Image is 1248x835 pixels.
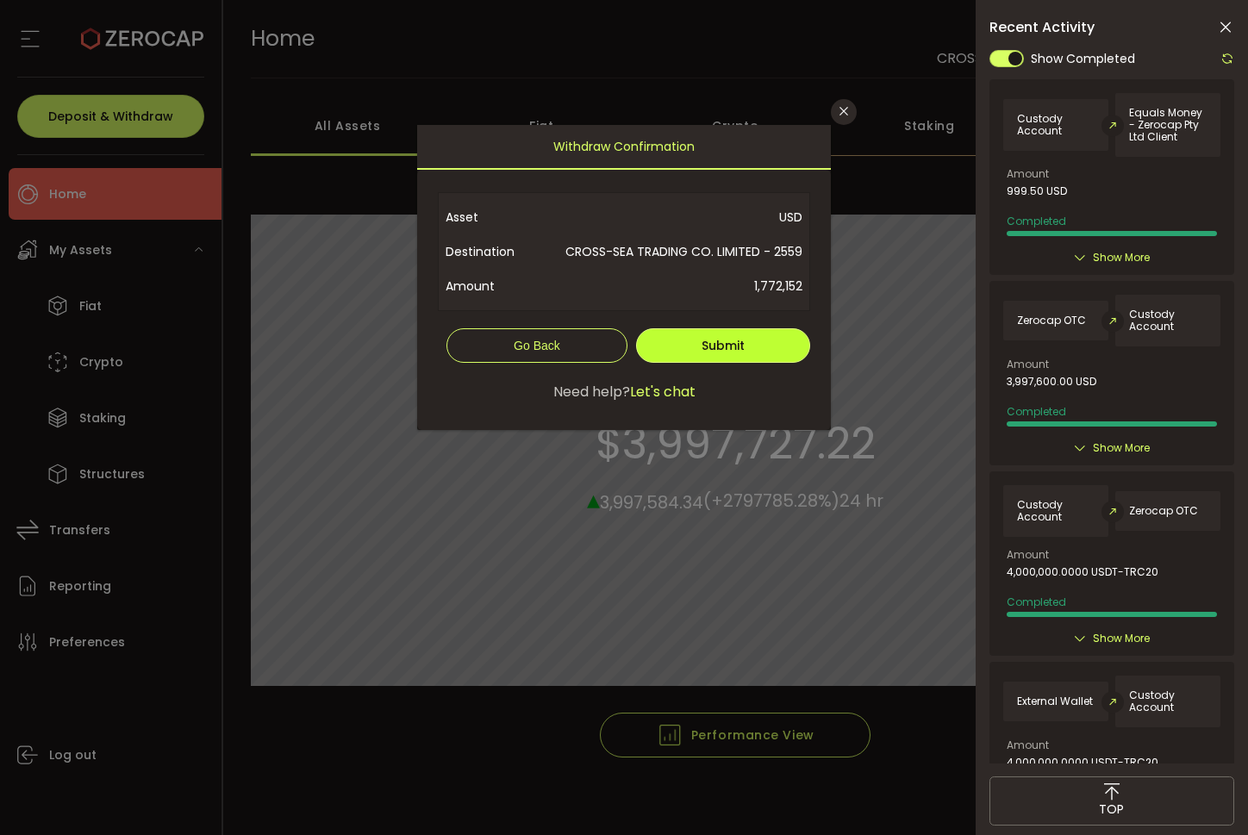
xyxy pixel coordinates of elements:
span: Completed [1007,404,1066,419]
span: Asset [446,200,555,234]
span: 1,772,152 [555,269,802,303]
span: 999.50 USD [1007,185,1067,197]
span: Recent Activity [989,21,1095,34]
span: External Wallet [1017,695,1093,707]
span: Need help? [553,382,630,402]
span: Show More [1093,249,1150,266]
span: Go Back [514,339,560,352]
span: Show More [1093,630,1150,647]
span: Withdraw Confirmation [553,125,695,168]
span: 4,000,000.0000 USDT-TRC20 [1007,757,1158,769]
span: Completed [1007,214,1066,228]
span: Custody Account [1017,113,1095,137]
div: dialog [417,125,831,429]
span: 3,997,600.00 USD [1007,376,1096,388]
span: Show Completed [1031,50,1135,68]
span: Amount [446,269,555,303]
span: CROSS-SEA TRADING CO. LIMITED - 2559 [555,234,802,269]
span: Amount [1007,359,1049,370]
button: Submit [636,328,810,363]
span: Zerocap OTC [1129,505,1198,517]
span: Custody Account [1129,308,1207,333]
span: Amount [1007,550,1049,560]
span: Destination [446,234,555,269]
span: Completed [1007,595,1066,609]
span: 4,000,000.0000 USDT-TRC20 [1007,566,1158,578]
button: Go Back [446,328,627,363]
span: Amount [1007,740,1049,751]
span: Submit [702,337,745,354]
div: 聊天小工具 [1041,649,1248,835]
iframe: Chat Widget [1041,649,1248,835]
span: USD [555,200,802,234]
button: Close [831,99,857,125]
span: Let's chat [630,382,696,402]
span: Show More [1093,439,1150,457]
span: Equals Money - Zerocap Pty Ltd Client [1129,107,1207,143]
span: Zerocap OTC [1017,315,1086,327]
span: Custody Account [1017,499,1095,523]
span: Amount [1007,169,1049,179]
